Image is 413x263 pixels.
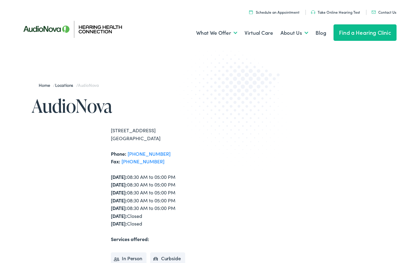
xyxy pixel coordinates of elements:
strong: [DATE]: [111,173,127,180]
a: What We Offer [196,22,237,44]
a: Home [39,82,53,88]
a: Locations [55,82,76,88]
a: [PHONE_NUMBER] [122,158,164,165]
a: Take Online Hearing Test [311,9,360,15]
img: utility icon [372,11,376,14]
strong: Services offered: [111,236,149,242]
a: Contact Us [372,9,396,15]
a: Blog [316,22,326,44]
strong: [DATE]: [111,197,127,204]
a: Find a Hearing Clinic [334,24,397,41]
strong: Fax: [111,158,120,165]
a: Schedule an Appointment [249,9,299,15]
strong: [DATE]: [111,181,127,188]
a: Virtual Care [245,22,273,44]
span: / / [39,82,99,88]
strong: [DATE]: [111,212,127,219]
img: utility icon [249,10,253,14]
span: AudioNova [78,82,99,88]
strong: [DATE]: [111,189,127,196]
strong: [DATE]: [111,220,127,227]
img: utility icon [311,10,315,14]
strong: [DATE]: [111,204,127,211]
strong: Phone: [111,150,126,157]
a: [PHONE_NUMBER] [128,150,171,157]
a: About Us [281,22,308,44]
div: [STREET_ADDRESS] [GEOGRAPHIC_DATA] [111,126,206,142]
div: 08:30 AM to 05:00 PM 08:30 AM to 05:00 PM 08:30 AM to 05:00 PM 08:30 AM to 05:00 PM 08:30 AM to 0... [111,173,206,228]
h1: AudioNova [32,96,206,116]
